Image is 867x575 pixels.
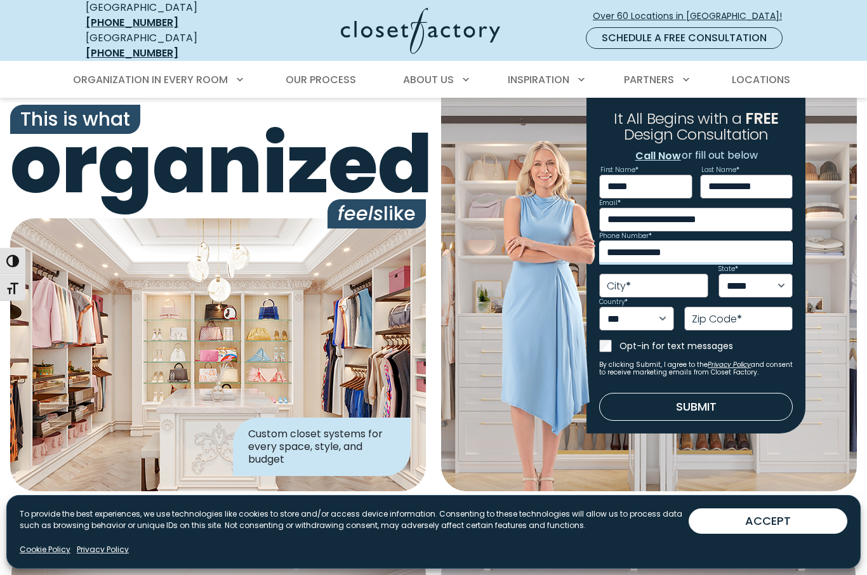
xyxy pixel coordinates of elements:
[599,200,621,206] label: Email
[599,361,793,376] small: By clicking Submit, I agree to the and consent to receive marketing emails from Closet Factory.
[624,72,674,87] span: Partners
[233,418,411,476] div: Custom closet systems for every space, style, and budget
[607,281,631,291] label: City
[599,233,652,239] label: Phone Number
[593,10,792,23] span: Over 60 Locations in [GEOGRAPHIC_DATA]!
[10,105,140,134] span: This is what
[689,508,847,534] button: ACCEPT
[701,167,739,173] label: Last Name
[614,108,741,129] span: It All Begins with a
[86,30,241,61] div: [GEOGRAPHIC_DATA]
[20,508,689,531] p: To provide the best experiences, we use technologies like cookies to store and/or access device i...
[600,167,639,173] label: First Name
[341,8,500,54] img: Closet Factory Logo
[635,148,682,164] a: Call Now
[586,27,783,49] a: Schedule a Free Consultation
[20,544,70,555] a: Cookie Policy
[286,72,356,87] span: Our Process
[635,148,758,164] p: or fill out below
[10,124,426,204] span: organized
[73,72,228,87] span: Organization in Every Room
[86,46,178,60] a: [PHONE_NUMBER]
[619,340,793,352] label: Opt-in for text messages
[718,266,738,272] label: State
[708,360,751,369] a: Privacy Policy
[508,72,569,87] span: Inspiration
[592,5,793,27] a: Over 60 Locations in [GEOGRAPHIC_DATA]!
[732,72,790,87] span: Locations
[77,544,129,555] a: Privacy Policy
[338,200,383,227] i: feels
[599,299,628,305] label: Country
[624,124,769,145] span: Design Consultation
[745,108,778,129] span: FREE
[403,72,454,87] span: About Us
[328,199,426,228] span: like
[86,15,178,30] a: [PHONE_NUMBER]
[599,393,793,421] button: Submit
[64,62,803,98] nav: Primary Menu
[10,218,426,491] img: Closet Factory designed closet
[692,314,742,324] label: Zip Code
